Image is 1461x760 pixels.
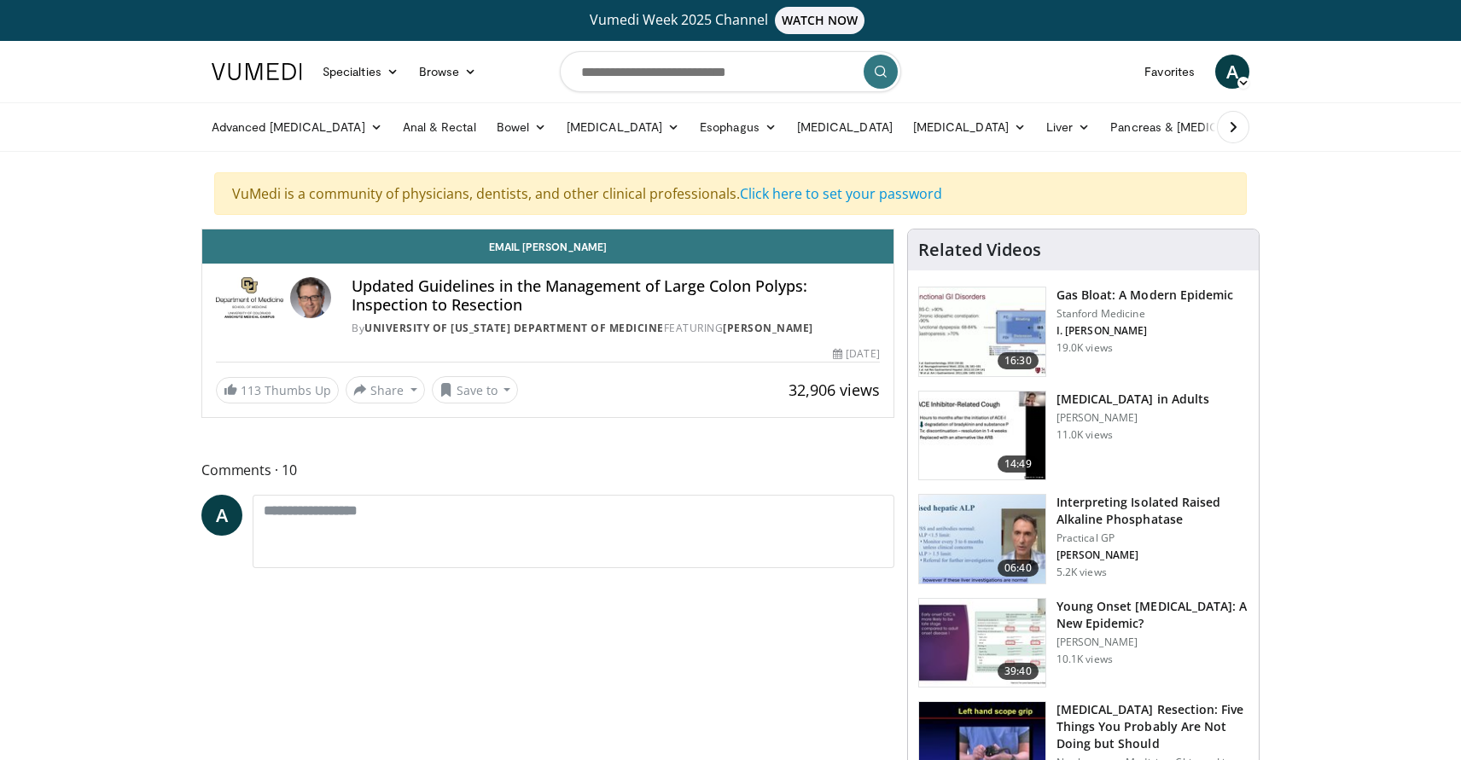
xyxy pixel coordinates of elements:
a: Esophagus [690,110,787,144]
a: [MEDICAL_DATA] [903,110,1036,144]
button: Share [346,376,425,403]
div: VuMedi is a community of physicians, dentists, and other clinical professionals. [214,172,1247,215]
a: Pancreas & [MEDICAL_DATA] [1100,110,1300,144]
h4: Related Videos [918,240,1041,260]
a: Bowel [486,110,556,144]
h3: [MEDICAL_DATA] in Adults [1056,391,1209,408]
span: 32,906 views [789,380,880,400]
a: 39:40 Young Onset [MEDICAL_DATA]: A New Epidemic? [PERSON_NAME] 10.1K views [918,598,1249,688]
a: A [201,495,242,536]
a: [MEDICAL_DATA] [556,110,690,144]
span: 06:40 [998,560,1039,577]
a: University of [US_STATE] Department of Medicine [364,321,664,335]
a: Email [PERSON_NAME] [202,229,893,264]
p: Practical GP [1056,531,1249,545]
p: 10.1K views [1056,653,1113,666]
p: 11.0K views [1056,428,1113,442]
a: Anal & Rectal [393,110,486,144]
img: Avatar [290,277,331,318]
p: [PERSON_NAME] [1056,635,1249,649]
span: 14:49 [998,455,1039,473]
span: Comments 10 [201,459,894,481]
p: I. [PERSON_NAME] [1056,324,1234,338]
button: Save to [432,376,519,403]
a: Click here to set your password [740,184,942,203]
h3: Young Onset [MEDICAL_DATA]: A New Epidemic? [1056,598,1249,632]
a: Liver [1036,110,1100,144]
a: [PERSON_NAME] [723,321,813,335]
img: 6a4ee52d-0f16-480d-a1b4-8187386ea2ed.150x105_q85_crop-smart_upscale.jpg [919,495,1045,583]
img: VuMedi Logo [212,63,302,80]
input: Search topics, interventions [560,51,901,92]
p: 19.0K views [1056,341,1113,355]
p: 5.2K views [1056,566,1107,579]
span: 16:30 [998,352,1039,369]
a: 06:40 Interpreting Isolated Raised Alkaline Phosphatase Practical GP [PERSON_NAME] 5.2K views [918,494,1249,584]
span: WATCH NOW [775,7,865,34]
p: [PERSON_NAME] [1056,411,1209,425]
img: University of Colorado Department of Medicine [216,277,283,318]
a: [MEDICAL_DATA] [787,110,903,144]
span: 113 [241,382,261,398]
h3: [MEDICAL_DATA] Resection: Five Things You Probably Are Not Doing but Should [1056,701,1249,752]
a: Favorites [1134,55,1205,89]
p: Stanford Medicine [1056,307,1234,321]
a: 113 Thumbs Up [216,377,339,403]
a: Advanced [MEDICAL_DATA] [201,110,393,144]
a: A [1215,55,1249,89]
h4: Updated Guidelines in the Management of Large Colon Polyps: Inspection to Resection [352,277,879,314]
h3: Gas Bloat: A Modern Epidemic [1056,287,1234,304]
a: 16:30 Gas Bloat: A Modern Epidemic Stanford Medicine I. [PERSON_NAME] 19.0K views [918,287,1249,377]
h3: Interpreting Isolated Raised Alkaline Phosphatase [1056,494,1249,528]
div: By FEATURING [352,321,879,336]
img: 480ec31d-e3c1-475b-8289-0a0659db689a.150x105_q85_crop-smart_upscale.jpg [919,287,1045,376]
a: Browse [409,55,487,89]
img: 11950cd4-d248-4755-8b98-ec337be04c84.150x105_q85_crop-smart_upscale.jpg [919,392,1045,480]
p: [PERSON_NAME] [1056,548,1249,562]
a: Specialties [312,55,409,89]
img: b23cd043-23fa-4b3f-b698-90acdd47bf2e.150x105_q85_crop-smart_upscale.jpg [919,599,1045,687]
a: 14:49 [MEDICAL_DATA] in Adults [PERSON_NAME] 11.0K views [918,391,1249,481]
span: 39:40 [998,663,1039,680]
div: [DATE] [833,346,879,362]
a: Vumedi Week 2025 ChannelWATCH NOW [214,7,1247,34]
